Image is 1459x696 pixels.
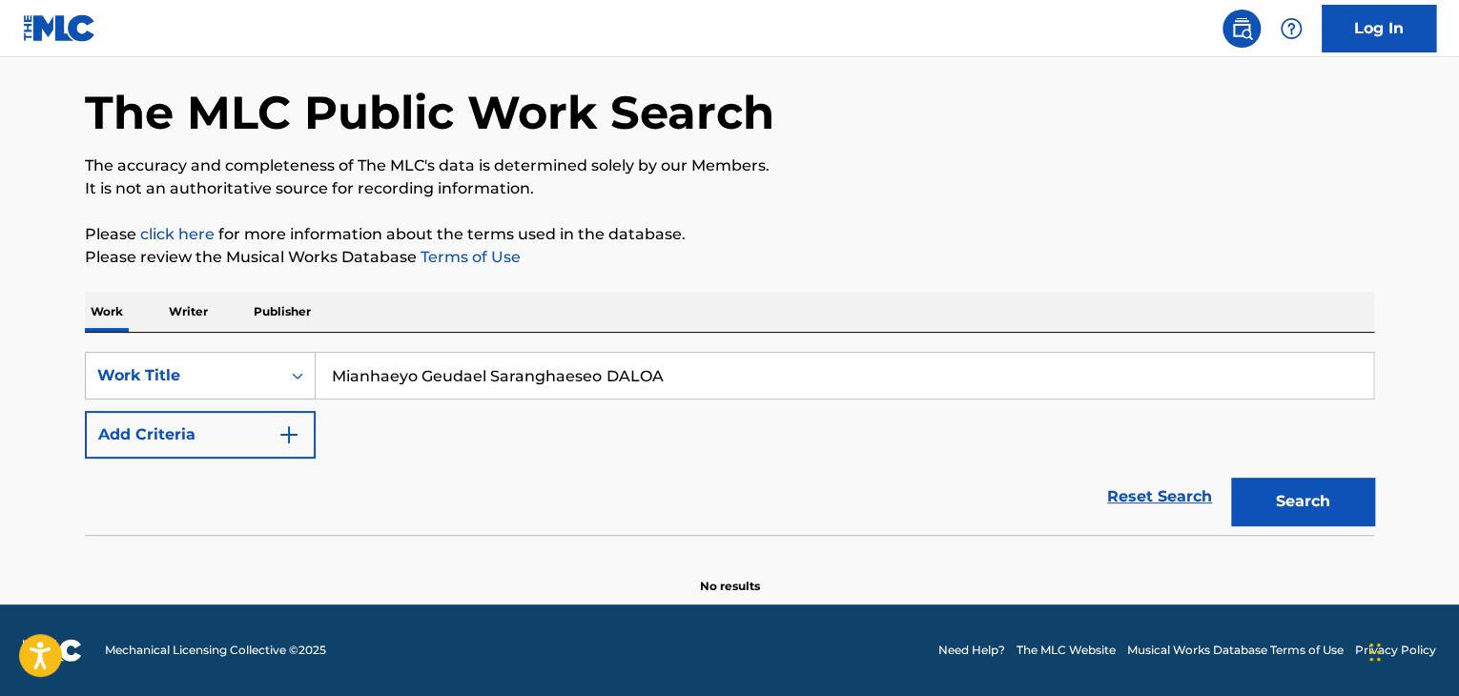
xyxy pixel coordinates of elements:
[163,292,214,332] p: Writer
[1223,10,1261,48] a: Public Search
[1230,17,1253,40] img: search
[938,642,1005,659] a: Need Help?
[85,177,1374,200] p: It is not an authoritative source for recording information.
[85,154,1374,177] p: The accuracy and completeness of The MLC's data is determined solely by our Members.
[1098,476,1222,518] a: Reset Search
[85,292,129,332] p: Work
[1322,5,1436,52] a: Log In
[97,364,269,387] div: Work Title
[1280,17,1303,40] img: help
[417,248,521,266] a: Terms of Use
[105,642,326,659] span: Mechanical Licensing Collective © 2025
[1364,604,1459,696] iframe: Chat Widget
[85,84,774,141] h1: The MLC Public Work Search
[85,246,1374,269] p: Please review the Musical Works Database
[1355,642,1436,659] a: Privacy Policy
[1127,642,1344,659] a: Musical Works Database Terms of Use
[700,555,760,595] p: No results
[277,423,300,446] img: 9d2ae6d4665cec9f34b9.svg
[85,223,1374,246] p: Please for more information about the terms used in the database.
[140,225,215,243] a: click here
[23,639,82,662] img: logo
[1272,10,1310,48] div: Help
[248,292,317,332] p: Publisher
[1231,478,1374,525] button: Search
[1369,624,1381,681] div: Drag
[1017,642,1116,659] a: The MLC Website
[85,352,1374,535] form: Search Form
[85,411,316,459] button: Add Criteria
[23,14,96,42] img: MLC Logo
